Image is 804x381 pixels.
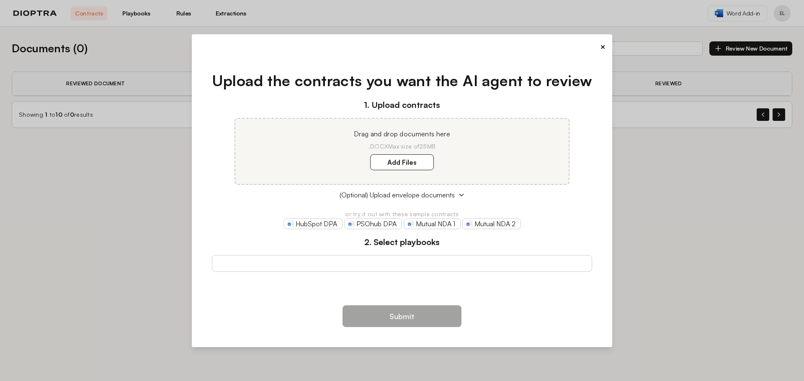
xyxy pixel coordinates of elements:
[212,99,593,111] h3: 1. Upload contracts
[344,218,402,229] a: PSOhub DPA
[370,154,434,170] label: Add Files
[212,190,593,200] button: (Optional) Upload envelope documents
[212,236,593,248] h3: 2. Select playbooks
[212,69,593,92] h1: Upload the contracts you want the AI agent to review
[343,305,461,327] button: Submit
[245,142,559,151] p: .DOCX Max size of 25MB
[600,41,606,53] button: ×
[404,218,461,229] a: Mutual NDA 1
[283,218,343,229] a: HubSpot DPA
[245,129,559,139] p: Drag and drop documents here
[462,218,521,229] a: Mutual NDA 2
[340,190,455,200] span: (Optional) Upload envelope documents
[212,210,593,218] p: or try it out with these sample contracts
